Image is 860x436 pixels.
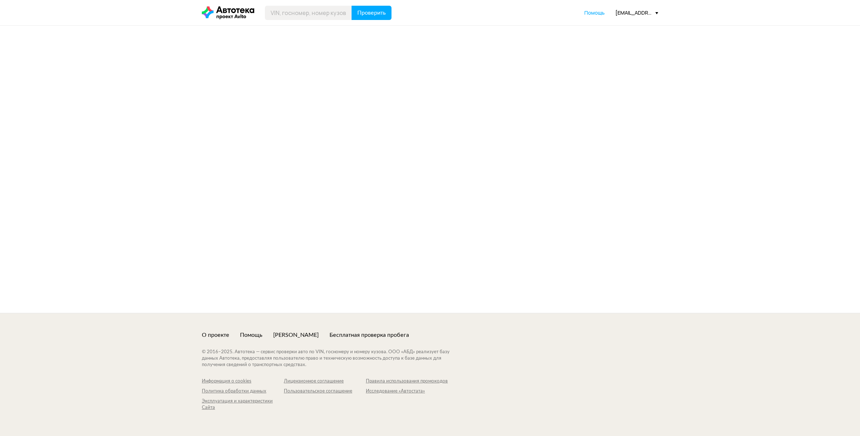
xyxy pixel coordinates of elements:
[202,398,284,411] a: Эксплуатация и характеристики Сайта
[352,6,391,20] button: Проверить
[329,331,409,339] a: Бесплатная проверка пробега
[202,349,464,368] div: © 2016– 2025 . Автотека — сервис проверки авто по VIN, госномеру и номеру кузова. ООО «АБД» реали...
[284,388,366,395] a: Пользовательское соглашение
[202,331,229,339] a: О проекте
[366,388,448,395] a: Исследование «Автостата»
[366,378,448,385] a: Правила использования промокодов
[273,331,319,339] a: [PERSON_NAME]
[240,331,262,339] a: Помощь
[284,378,366,385] a: Лицензионное соглашение
[265,6,352,20] input: VIN, госномер, номер кузова
[615,9,658,16] div: [EMAIL_ADDRESS][DOMAIN_NAME]
[202,378,284,385] a: Информация о cookies
[202,388,284,395] a: Политика обработки данных
[357,10,386,16] span: Проверить
[584,9,605,16] a: Помощь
